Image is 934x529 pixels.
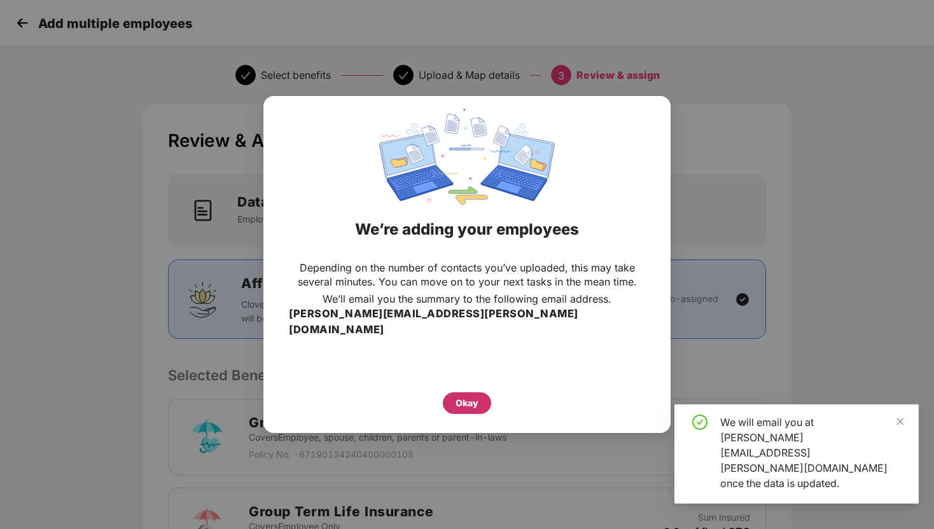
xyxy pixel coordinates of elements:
[456,396,478,410] div: Okay
[279,205,655,254] div: We’re adding your employees
[692,415,707,430] span: check-circle
[896,417,905,426] span: close
[323,292,611,306] p: We’ll email you the summary to the following email address.
[720,415,903,491] div: We will email you at [PERSON_NAME][EMAIL_ADDRESS][PERSON_NAME][DOMAIN_NAME] once the data is upda...
[289,306,645,338] h3: [PERSON_NAME][EMAIL_ADDRESS][PERSON_NAME][DOMAIN_NAME]
[379,109,555,205] img: svg+xml;base64,PHN2ZyBpZD0iRGF0YV9zeW5jaW5nIiB4bWxucz0iaHR0cDovL3d3dy53My5vcmcvMjAwMC9zdmciIHdpZH...
[289,261,645,289] p: Depending on the number of contacts you’ve uploaded, this may take several minutes. You can move ...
